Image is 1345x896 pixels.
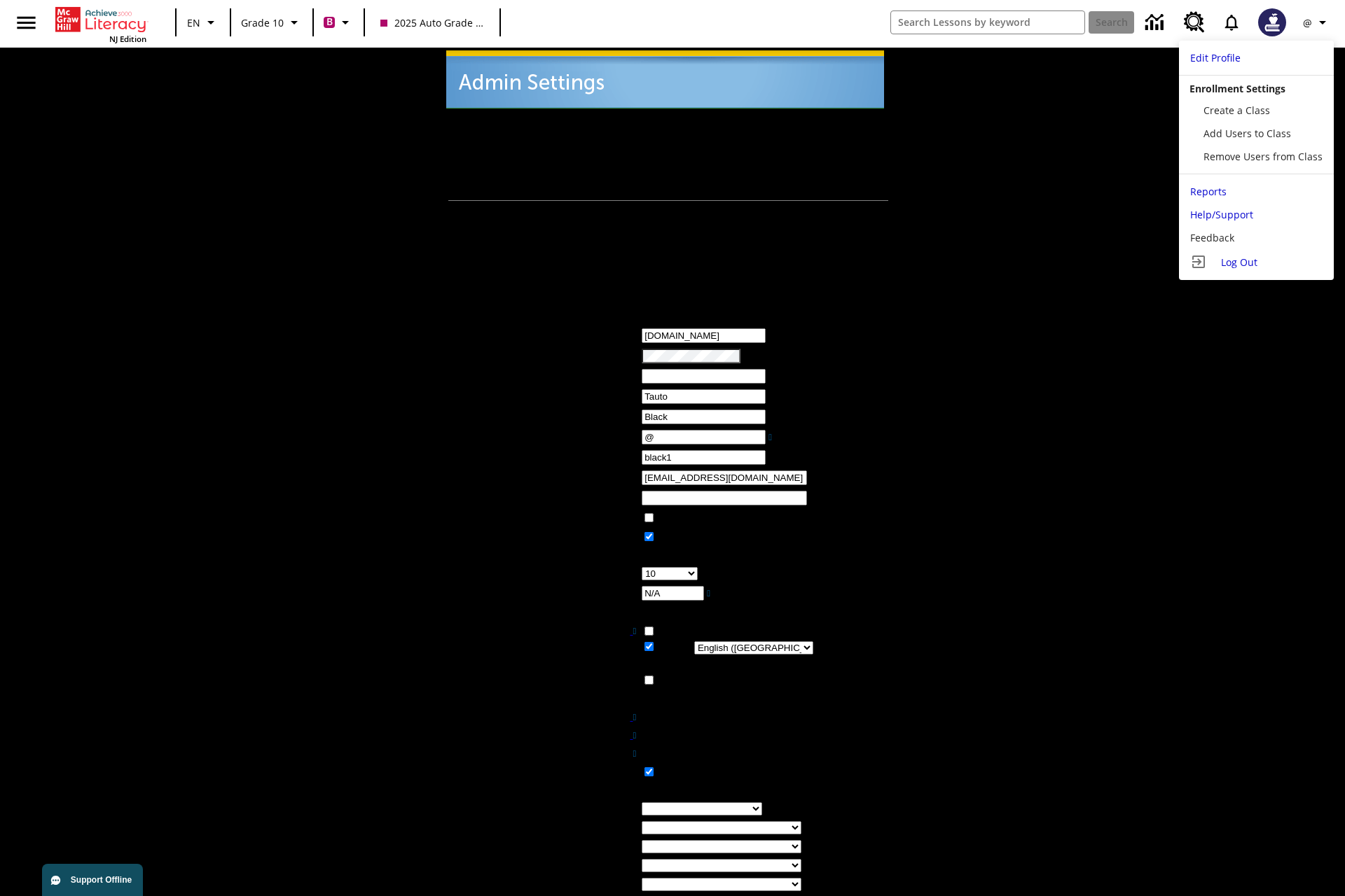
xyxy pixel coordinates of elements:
[1190,208,1253,221] span: Help/Support
[1190,231,1234,244] span: Feedback
[1221,255,1257,269] span: Log Out
[1190,51,1241,64] span: Edit Profile
[1203,150,1323,163] span: Remove Users from Class
[1203,127,1291,140] span: Add Users to Class
[1203,104,1270,117] span: Create a Class
[1190,185,1227,198] span: Reports
[1189,82,1285,95] span: Enrollment Settings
